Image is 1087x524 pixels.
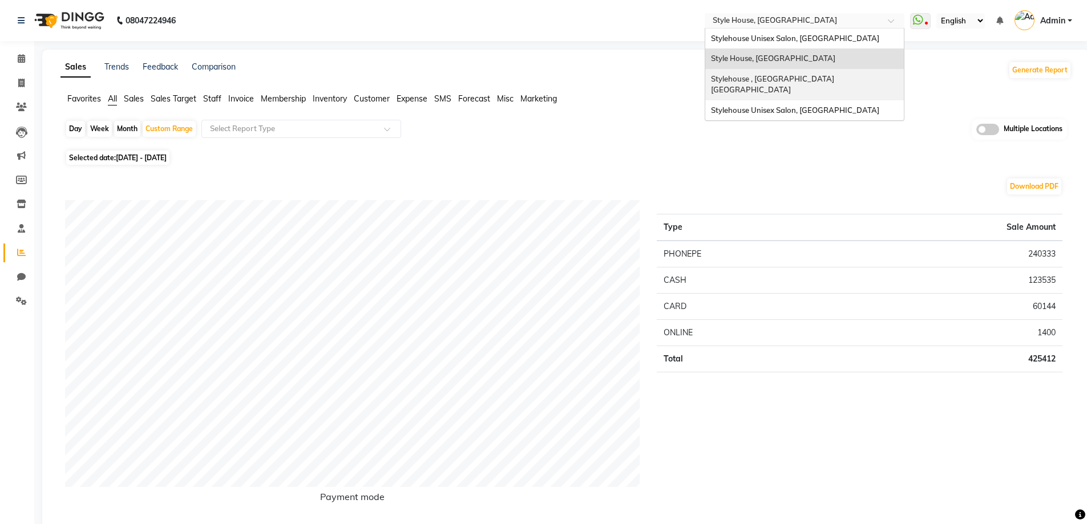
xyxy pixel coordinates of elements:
[839,346,1062,372] td: 425412
[434,94,451,104] span: SMS
[203,94,221,104] span: Staff
[1007,178,1061,194] button: Download PDF
[1004,124,1062,135] span: Multiple Locations
[711,105,879,115] span: Stylehouse Unisex Salon, [GEOGRAPHIC_DATA]
[657,214,839,241] th: Type
[124,94,144,104] span: Sales
[1009,62,1070,78] button: Generate Report
[1040,15,1065,27] span: Admin
[116,153,167,162] span: [DATE] - [DATE]
[839,319,1062,346] td: 1400
[839,241,1062,267] td: 240333
[151,94,196,104] span: Sales Target
[354,94,390,104] span: Customer
[126,5,176,36] b: 08047224946
[711,34,879,43] span: Stylehouse Unisex Salon, [GEOGRAPHIC_DATA]
[657,267,839,293] td: CASH
[104,62,129,72] a: Trends
[67,94,101,104] span: Favorites
[65,491,640,507] h6: Payment mode
[839,214,1062,241] th: Sale Amount
[657,346,839,372] td: Total
[228,94,254,104] span: Invoice
[497,94,514,104] span: Misc
[87,121,112,137] div: Week
[114,121,140,137] div: Month
[839,267,1062,293] td: 123535
[705,28,904,121] ng-dropdown-panel: Options list
[261,94,306,104] span: Membership
[143,121,196,137] div: Custom Range
[657,319,839,346] td: ONLINE
[192,62,236,72] a: Comparison
[66,121,85,137] div: Day
[839,293,1062,319] td: 60144
[1015,10,1035,30] img: Admin
[397,94,427,104] span: Expense
[66,151,169,165] span: Selected date:
[458,94,490,104] span: Forecast
[657,241,839,267] td: PHONEPE
[711,54,835,63] span: Style House, [GEOGRAPHIC_DATA]
[60,57,91,78] a: Sales
[313,94,347,104] span: Inventory
[108,94,117,104] span: All
[657,293,839,319] td: CARD
[143,62,178,72] a: Feedback
[29,5,107,36] img: logo
[711,74,836,95] span: Stylehouse , [GEOGRAPHIC_DATA] [GEOGRAPHIC_DATA]
[520,94,557,104] span: Marketing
